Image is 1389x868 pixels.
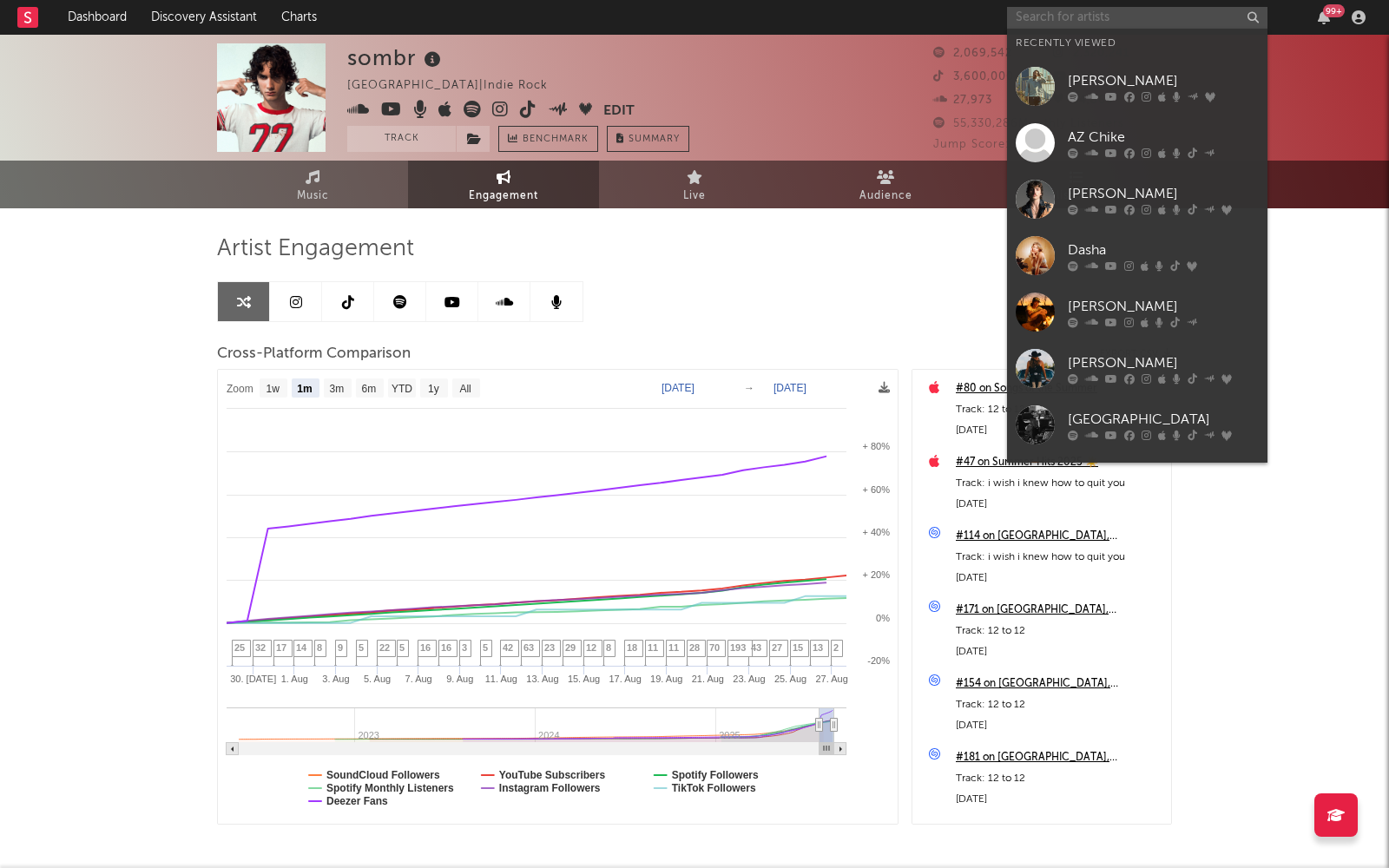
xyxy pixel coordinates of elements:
a: #114 on [GEOGRAPHIC_DATA], [GEOGRAPHIC_DATA] [956,526,1162,547]
text: 19. Aug [650,674,682,684]
a: [PERSON_NAME] [1007,58,1267,115]
text: Zoom [227,383,253,395]
text: 21. Aug [692,674,724,684]
button: Summary [607,126,689,152]
div: Track: 12 to 12 [956,399,1162,420]
span: 3,600,000 [933,71,1014,82]
span: 42 [503,642,513,653]
span: 28 [689,642,700,653]
div: [PERSON_NAME] [1068,353,1259,374]
a: #154 on [GEOGRAPHIC_DATA], [GEOGRAPHIC_DATA] [956,674,1162,694]
span: 14 [296,642,306,653]
text: 17. Aug [609,674,641,684]
span: Music [297,186,329,207]
a: Audience [790,161,981,208]
span: 5 [399,642,405,653]
div: Track: 12 to 12 [956,621,1162,641]
a: [PERSON_NAME] [1007,340,1267,397]
span: 17 [276,642,286,653]
span: Jump Score: 81.3 [933,139,1034,150]
text: All [459,383,471,395]
span: 13 [813,642,823,653]
span: 2,069,542 [933,48,1012,59]
text: Deezer Fans [326,795,388,807]
span: 11 [648,642,658,653]
span: 8 [606,642,611,653]
text: Instagram Followers [499,782,601,794]
span: Engagement [469,186,538,207]
div: Track: 12 to 12 [956,768,1162,789]
text: 1m [297,383,312,395]
span: 18 [627,642,637,653]
text: + 80% [863,441,891,451]
a: Benchmark [498,126,598,152]
text: 9. Aug [446,674,473,684]
button: Track [347,126,456,152]
text: [DATE] [773,382,806,394]
text: YTD [392,383,412,395]
a: #171 on [GEOGRAPHIC_DATA], [GEOGRAPHIC_DATA] [956,600,1162,621]
span: 193 [730,642,746,653]
a: [PERSON_NAME] [1007,171,1267,227]
div: #36 on [GEOGRAPHIC_DATA] Alternative Top 200 [956,821,1162,842]
div: Track: 12 to 12 [956,694,1162,715]
span: Artist Engagement [217,239,414,260]
text: 7. Aug [405,674,432,684]
span: Benchmark [523,129,589,150]
text: 1y [428,383,439,395]
span: Cross-Platform Comparison [217,344,411,365]
span: 27,973 [933,95,992,106]
span: 3 [462,642,467,653]
div: [PERSON_NAME] [1068,184,1259,205]
span: 2 [833,642,839,653]
div: [PERSON_NAME] [1068,297,1259,318]
text: → [744,382,754,394]
a: #181 on [GEOGRAPHIC_DATA], [US_STATE], [GEOGRAPHIC_DATA] [956,747,1162,768]
text: 25. Aug [774,674,806,684]
div: [DATE] [956,420,1162,441]
span: 22 [379,642,390,653]
text: 23. Aug [733,674,765,684]
span: 12 [586,642,596,653]
div: Dasha [1068,240,1259,261]
div: [DATE] [956,789,1162,810]
button: Edit [603,101,635,122]
a: Engagement [408,161,599,208]
span: Summary [629,135,680,144]
div: 99 + [1323,4,1345,17]
text: 0% [876,613,890,623]
text: Spotify Followers [672,769,759,781]
a: [PERSON_NAME] [1007,453,1267,510]
span: 32 [255,642,266,653]
text: 15. Aug [568,674,600,684]
span: 63 [523,642,534,653]
a: Dasha [1007,227,1267,284]
text: TikTok Followers [672,782,756,794]
text: 30. [DATE] [230,674,276,684]
span: 15 [793,642,803,653]
div: [DATE] [956,494,1162,515]
text: Spotify Monthly Listeners [326,782,454,794]
text: YouTube Subscribers [499,769,606,781]
a: [GEOGRAPHIC_DATA] [1007,397,1267,453]
div: [DATE] [956,715,1162,736]
div: [DATE] [956,641,1162,662]
div: [GEOGRAPHIC_DATA] | Indie Rock [347,76,568,96]
text: + 40% [863,527,891,537]
text: 27. Aug [815,674,847,684]
span: 23 [544,642,555,653]
a: AZ Chike [1007,115,1267,171]
a: Live [599,161,790,208]
span: 5 [483,642,488,653]
span: 29 [565,642,576,653]
span: 9 [338,642,343,653]
a: #47 on Summer Hits 2025 ☀️ [956,452,1162,473]
a: #80 on Songs of the Summer [956,378,1162,399]
div: [PERSON_NAME] [1068,71,1259,92]
div: Recently Viewed [1016,33,1259,54]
